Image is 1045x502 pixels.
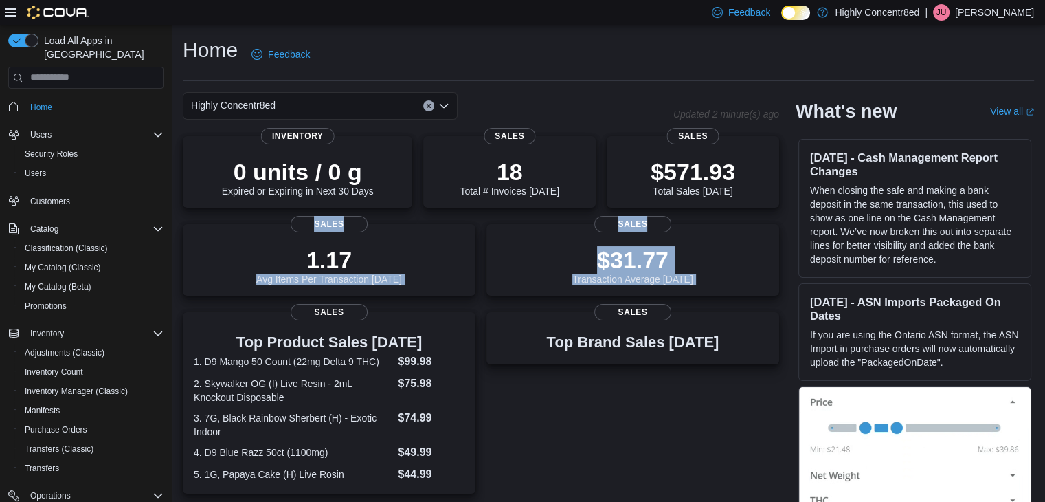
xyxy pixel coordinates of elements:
span: Sales [594,216,671,232]
button: Users [3,125,169,144]
a: Adjustments (Classic) [19,345,110,361]
div: Total Sales [DATE] [651,158,735,197]
span: Catalog [30,223,58,234]
button: Clear input [423,100,434,111]
dd: $75.98 [398,375,464,392]
span: Inventory Count [25,367,83,378]
a: My Catalog (Classic) [19,259,106,276]
input: Dark Mode [781,6,810,20]
span: Dark Mode [781,20,782,21]
h3: [DATE] - ASN Imports Packaged On Dates [810,295,1020,323]
span: Sales [667,128,719,144]
p: [PERSON_NAME] [955,4,1034,21]
dt: 5. 1G, Papaya Cake (H) Live Rosin [194,468,392,481]
span: Security Roles [25,149,78,160]
button: Users [25,127,57,143]
button: My Catalog (Classic) [14,258,169,277]
button: Home [3,97,169,117]
button: Promotions [14,296,169,316]
button: Catalog [3,219,169,239]
img: Cova [27,6,89,19]
span: My Catalog (Beta) [19,279,164,295]
span: Purchase Orders [25,424,87,435]
a: View allExternal link [990,106,1034,117]
span: Sales [291,216,368,232]
a: My Catalog (Beta) [19,279,97,295]
button: Catalog [25,221,64,237]
span: Adjustments (Classic) [19,345,164,361]
span: Inventory Manager (Classic) [25,386,128,397]
span: Transfers (Classic) [19,441,164,457]
span: Inventory [261,128,335,144]
span: Customers [25,193,164,210]
button: Inventory [3,324,169,343]
span: Transfers [25,463,59,474]
span: Manifests [19,402,164,419]
span: Promotions [25,301,67,312]
svg: External link [1026,108,1034,116]
a: Security Roles [19,146,83,162]
a: Manifests [19,402,65,419]
a: Inventory Manager (Classic) [19,383,133,400]
span: Sales [594,304,671,320]
p: 0 units / 0 g [222,158,374,186]
p: 18 [460,158,559,186]
span: Purchase Orders [19,422,164,438]
span: JU [936,4,947,21]
dd: $44.99 [398,466,464,483]
span: Users [30,129,52,140]
div: Expired or Expiring in Next 30 Days [222,158,374,197]
span: Adjustments (Classic) [25,347,104,358]
button: Adjustments (Classic) [14,343,169,362]
p: $571.93 [651,158,735,186]
span: Classification (Classic) [25,243,108,254]
p: When closing the safe and making a bank deposit in the same transaction, this used to show as one... [810,184,1020,266]
dt: 1. D9 Mango 50 Count (22mg Delta 9 THC) [194,355,392,369]
span: Transfers [19,460,164,477]
dd: $74.99 [398,410,464,426]
span: Manifests [25,405,60,416]
a: Promotions [19,298,72,314]
span: Inventory [25,325,164,342]
p: Highly Concentr8ed [835,4,919,21]
a: Transfers [19,460,65,477]
button: Classification (Classic) [14,239,169,258]
span: Catalog [25,221,164,237]
a: Classification (Classic) [19,240,113,257]
span: Home [25,98,164,116]
span: My Catalog (Classic) [25,262,101,273]
span: Sales [291,304,368,320]
button: Security Roles [14,144,169,164]
div: Total # Invoices [DATE] [460,158,559,197]
span: My Catalog (Beta) [25,281,91,292]
dt: 4. D9 Blue Razz 50ct (1100mg) [194,446,392,459]
button: My Catalog (Beta) [14,277,169,296]
dd: $99.98 [398,353,464,370]
button: Inventory [25,325,69,342]
dd: $49.99 [398,444,464,461]
p: 1.17 [256,246,402,274]
span: Inventory Manager (Classic) [19,383,164,400]
dt: 2. Skywalker OG (I) Live Resin - 2mL Knockout Disposable [194,377,392,404]
span: Sales [484,128,535,144]
div: Avg Items Per Transaction [DATE] [256,246,402,285]
span: Inventory [30,328,64,339]
span: Users [19,165,164,182]
div: Justin Urban [933,4,950,21]
h1: Home [183,36,238,64]
a: Customers [25,193,76,210]
button: Purchase Orders [14,420,169,439]
span: Classification (Classic) [19,240,164,257]
span: Feedback [268,47,310,61]
p: | [925,4,928,21]
button: Inventory Manager (Classic) [14,382,169,401]
span: Users [25,168,46,179]
span: My Catalog (Classic) [19,259,164,276]
a: Home [25,99,58,116]
p: If you are using the Ontario ASN format, the ASN Import in purchase orders will now automatically... [810,328,1020,369]
h3: Top Product Sales [DATE] [194,334,464,351]
button: Transfers (Classic) [14,439,169,459]
p: Updated 2 minute(s) ago [673,109,779,120]
p: $31.77 [572,246,693,274]
span: Security Roles [19,146,164,162]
